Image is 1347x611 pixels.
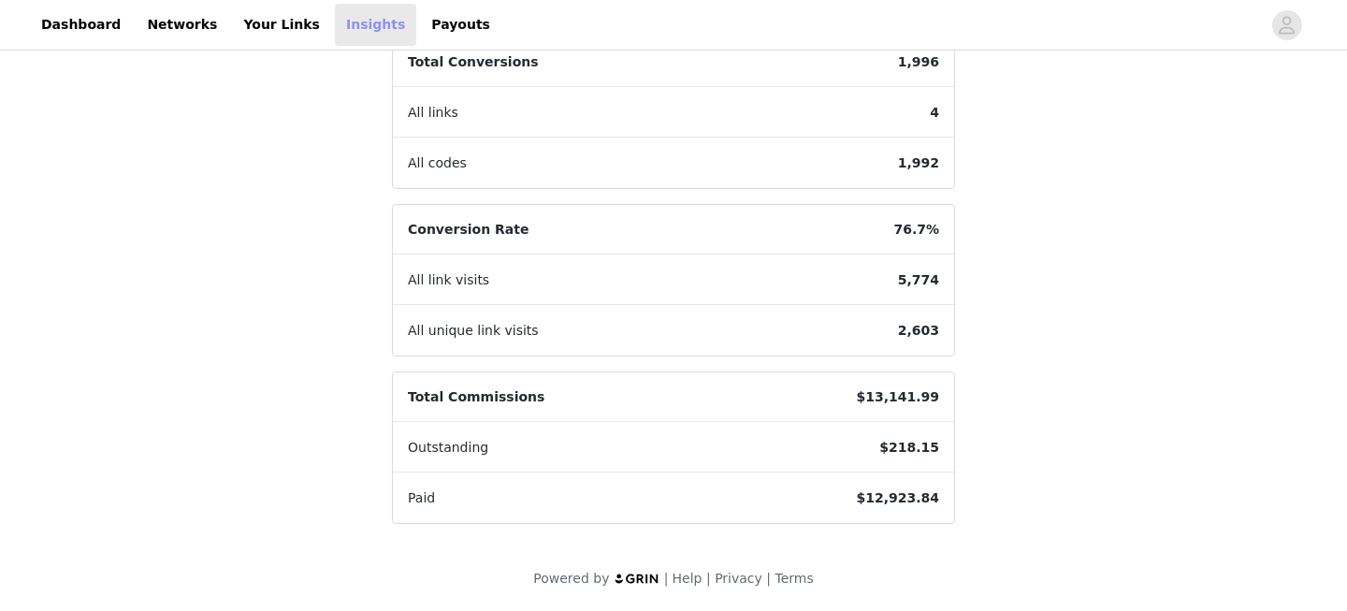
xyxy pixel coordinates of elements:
[864,423,954,473] span: $218.15
[883,255,954,305] span: 5,774
[393,205,543,255] span: Conversion Rate
[883,306,954,356] span: 2,603
[420,4,501,46] a: Payouts
[393,88,473,138] span: All links
[841,372,954,422] span: $13,141.99
[673,571,702,586] a: Help
[393,306,554,356] span: All unique link visits
[664,571,669,586] span: |
[533,571,609,586] span: Powered by
[393,138,482,188] span: All codes
[766,571,771,586] span: |
[878,205,954,255] span: 76.7%
[30,4,132,46] a: Dashboard
[393,423,503,473] span: Outstanding
[335,4,416,46] a: Insights
[883,138,954,188] span: 1,992
[715,571,762,586] a: Privacy
[883,37,954,87] span: 1,996
[915,88,954,138] span: 4
[775,571,813,586] a: Terms
[393,473,450,523] span: Paid
[706,571,711,586] span: |
[841,473,954,523] span: $12,923.84
[393,37,554,87] span: Total Conversions
[614,573,660,585] img: logo
[136,4,228,46] a: Networks
[393,372,559,422] span: Total Commissions
[1278,10,1296,40] div: avatar
[393,255,504,305] span: All link visits
[232,4,331,46] a: Your Links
